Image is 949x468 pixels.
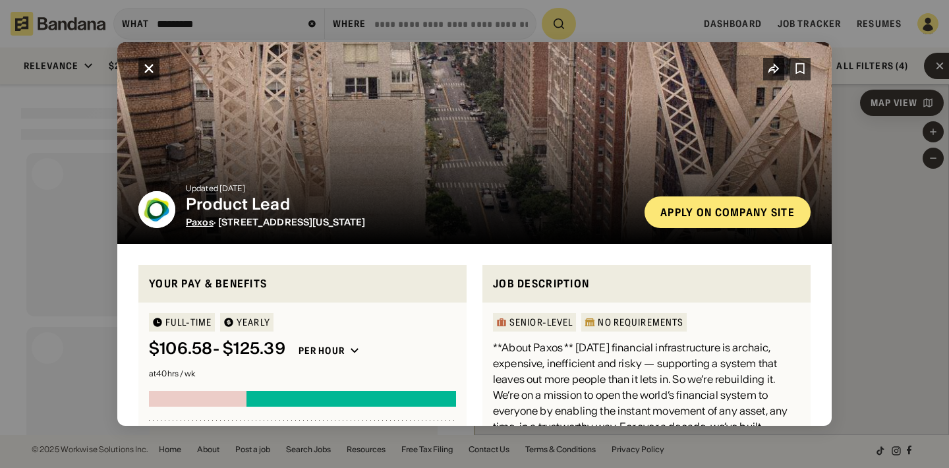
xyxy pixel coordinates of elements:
div: Job Description [493,276,800,292]
img: Paxos logo [138,191,175,228]
div: $ 106.58 - $125.39 [149,339,285,359]
div: Updated [DATE] [186,185,634,192]
div: · [STREET_ADDRESS][US_STATE] [186,217,634,228]
div: No Requirements [598,318,683,327]
div: Apply on company site [660,207,795,218]
div: at 40 hrs / wk [149,370,456,378]
a: Apply on company site [645,196,811,228]
div: YEARLY [237,318,270,327]
div: Per hour [299,345,345,357]
a: Paxos [186,216,214,228]
div: Product Lead [186,195,634,214]
div: Your pay & benefits [149,276,456,292]
div: Senior-Level [509,318,573,327]
div: Full-time [165,318,212,327]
